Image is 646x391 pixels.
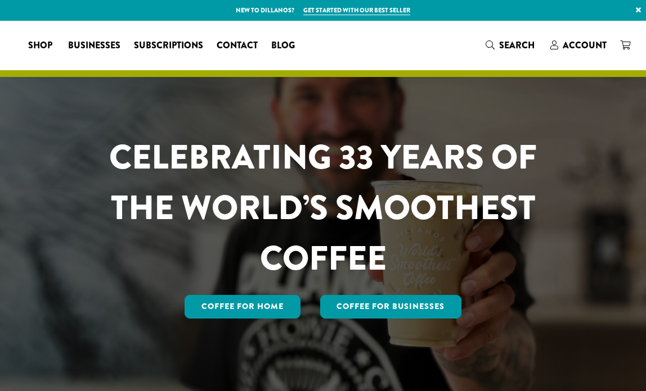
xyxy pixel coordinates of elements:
h1: CELEBRATING 33 YEARS OF THE WORLD’S SMOOTHEST COFFEE [87,132,559,284]
a: Coffee for Home [185,295,300,319]
a: Get started with our best seller [303,6,410,15]
a: Shop [21,37,61,54]
span: Blog [271,39,295,53]
span: Account [563,39,607,52]
span: Search [499,39,535,52]
span: Contact [217,39,258,53]
a: Coffee For Businesses [320,295,462,319]
a: Search [479,36,544,54]
span: Businesses [68,39,120,53]
span: Subscriptions [134,39,203,53]
span: Shop [28,39,52,53]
